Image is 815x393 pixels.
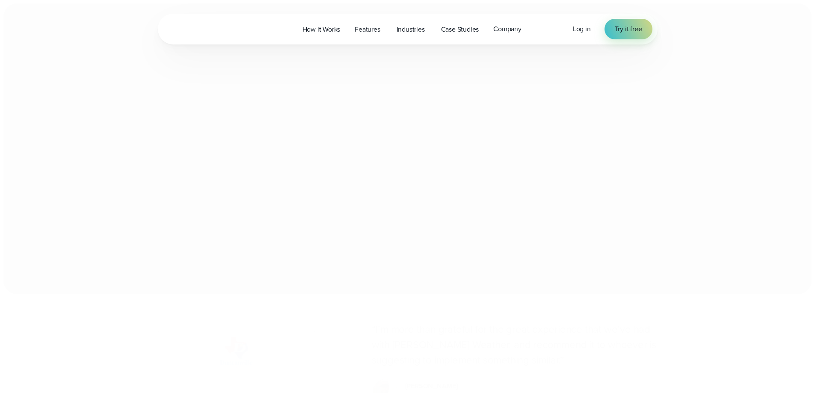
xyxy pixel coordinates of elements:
span: Company [493,24,522,34]
a: Try it free [605,19,652,39]
a: Log in [573,24,591,34]
span: Case Studies [441,24,479,35]
span: Features [355,24,380,35]
span: How it Works [302,24,341,35]
a: Case Studies [434,21,486,38]
a: How it Works [295,21,348,38]
span: Try it free [615,24,642,34]
span: Industries [397,24,425,35]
